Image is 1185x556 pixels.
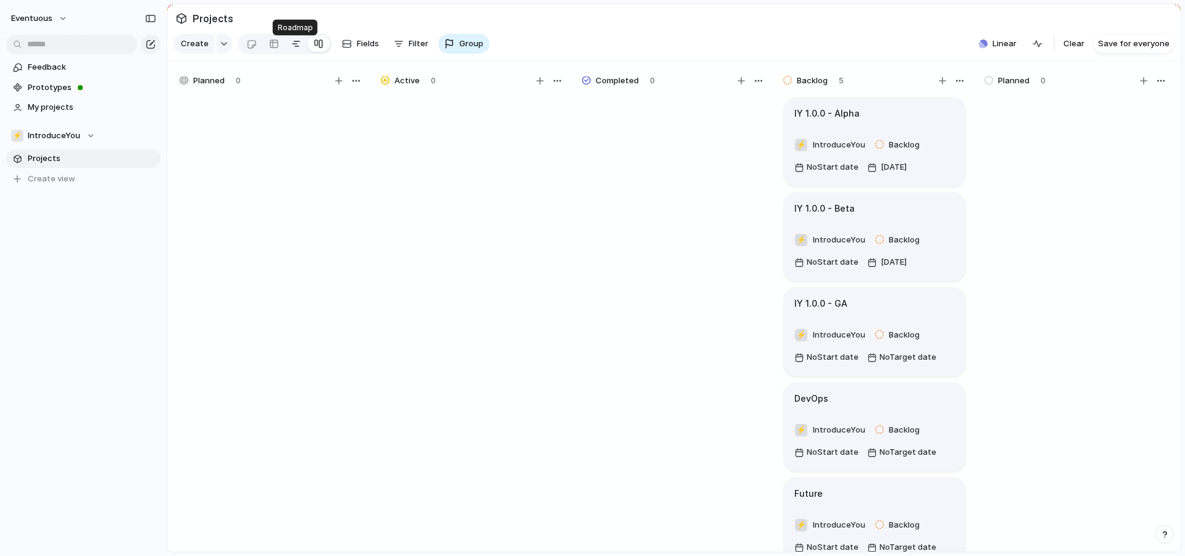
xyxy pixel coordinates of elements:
button: NoTarget date [864,347,939,367]
span: No Start date [807,541,859,554]
div: ⚡ [795,139,807,151]
div: Roadmap [273,20,318,36]
span: Prototypes [28,81,156,94]
button: NoStart date [791,347,862,367]
h1: IY 1.0.0 - Alpha [794,107,860,120]
h1: DevOps [794,392,828,405]
div: DevOps⚡IntroduceYouBacklogNoStart dateNoTarget date [784,383,965,471]
a: Feedback [6,58,160,77]
button: NoStart date [791,442,862,462]
h1: Future [794,487,823,500]
button: [DATE] [864,157,913,177]
span: [DATE] [878,160,910,175]
button: Backlog [871,420,928,440]
button: ⚡IntroduceYou [791,515,868,535]
span: Backlog [889,329,920,341]
span: No Target date [879,446,936,458]
span: No Target date [879,351,936,363]
button: NoTarget date [864,442,939,462]
button: Fields [337,34,384,54]
span: Feedback [28,61,156,73]
button: Filter [389,34,433,54]
span: Backlog [889,424,920,436]
button: ⚡IntroduceYou [791,325,868,345]
span: Projects [28,152,156,165]
button: Create [173,34,215,54]
span: Projects [190,7,236,30]
span: Clear [1063,38,1084,50]
button: NoStart date [791,157,862,177]
span: No Start date [807,351,859,363]
span: Backlog [889,234,920,246]
button: Backlog [871,230,928,250]
span: My projects [28,101,156,114]
span: Completed [596,75,639,87]
button: Linear [974,35,1021,53]
span: IntroduceYou [813,234,865,246]
span: Create view [28,173,75,185]
span: Backlog [889,139,920,151]
span: Filter [409,38,428,50]
div: ⚡ [795,424,807,436]
span: IntroduceYou [813,424,865,436]
span: No Target date [879,541,936,554]
button: eventuous [6,9,74,28]
span: Planned [998,75,1029,87]
a: Projects [6,149,160,168]
button: Backlog [871,325,928,345]
span: No Start date [807,161,859,173]
span: 0 [1041,75,1046,87]
span: IntroduceYou [813,519,865,531]
h1: IY 1.0.0 - GA [794,297,847,310]
a: Prototypes [6,78,160,97]
button: ⚡IntroduceYou [791,420,868,440]
div: IY 1.0.0 - GA⚡IntroduceYouBacklogNoStart dateNoTarget date [784,288,965,376]
span: Fields [357,38,379,50]
button: [DATE] [864,252,913,272]
span: IntroduceYou [28,130,80,142]
button: NoStart date [791,252,862,272]
button: Group [438,34,489,54]
button: Backlog [871,515,928,535]
span: No Start date [807,256,859,268]
span: 0 [236,75,241,87]
div: ⚡ [11,130,23,142]
span: Create [181,38,209,50]
span: Backlog [797,75,828,87]
a: My projects [6,98,160,117]
span: 5 [839,75,844,87]
button: Save for everyone [1093,34,1175,54]
button: Create view [6,170,160,188]
span: Group [459,38,483,50]
span: Planned [193,75,225,87]
span: 0 [431,75,436,87]
button: Clear [1058,34,1089,54]
span: IntroduceYou [813,329,865,341]
button: ⚡IntroduceYou [6,127,160,145]
span: [DATE] [878,255,910,270]
div: ⚡ [795,234,807,246]
div: ⚡ [795,519,807,531]
button: ⚡IntroduceYou [791,230,868,250]
h1: IY 1.0.0 - Beta [794,202,855,215]
span: Backlog [889,519,920,531]
button: Backlog [871,135,928,155]
div: IY 1.0.0 - Alpha⚡IntroduceYouBacklogNoStart date[DATE] [784,98,965,186]
span: Save for everyone [1098,38,1170,50]
span: Active [394,75,420,87]
span: IntroduceYou [813,139,865,151]
span: No Start date [807,446,859,458]
span: eventuous [11,12,52,25]
div: IY 1.0.0 - Beta⚡IntroduceYouBacklogNoStart date[DATE] [784,193,965,281]
div: ⚡ [795,329,807,341]
button: ⚡IntroduceYou [791,135,868,155]
span: Linear [992,38,1017,50]
span: 0 [650,75,655,87]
